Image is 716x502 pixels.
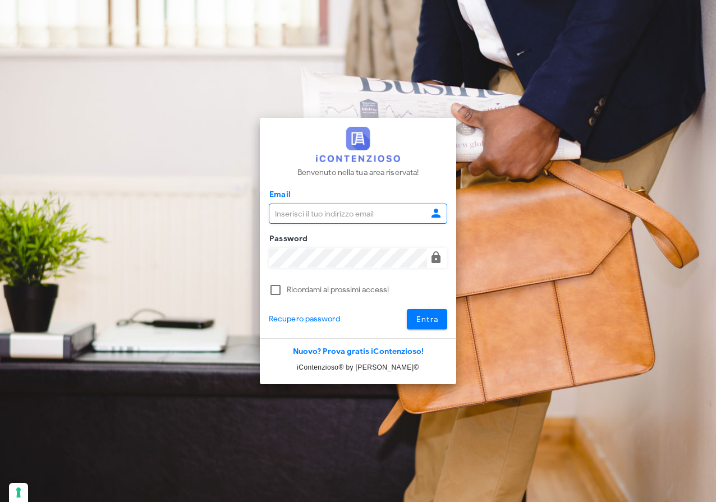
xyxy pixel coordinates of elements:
[269,204,427,223] input: Inserisci il tuo indirizzo email
[407,309,448,329] button: Entra
[9,483,28,502] button: Le tue preferenze relative al consenso per le tecnologie di tracciamento
[266,233,308,245] label: Password
[287,284,447,296] label: Ricordami ai prossimi accessi
[416,315,439,324] span: Entra
[269,313,340,325] a: Recupero password
[260,362,456,373] p: iContenzioso® by [PERSON_NAME]©
[297,167,419,179] p: Benvenuto nella tua area riservata!
[293,347,424,356] a: Nuovo? Prova gratis iContenzioso!
[266,189,291,200] label: Email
